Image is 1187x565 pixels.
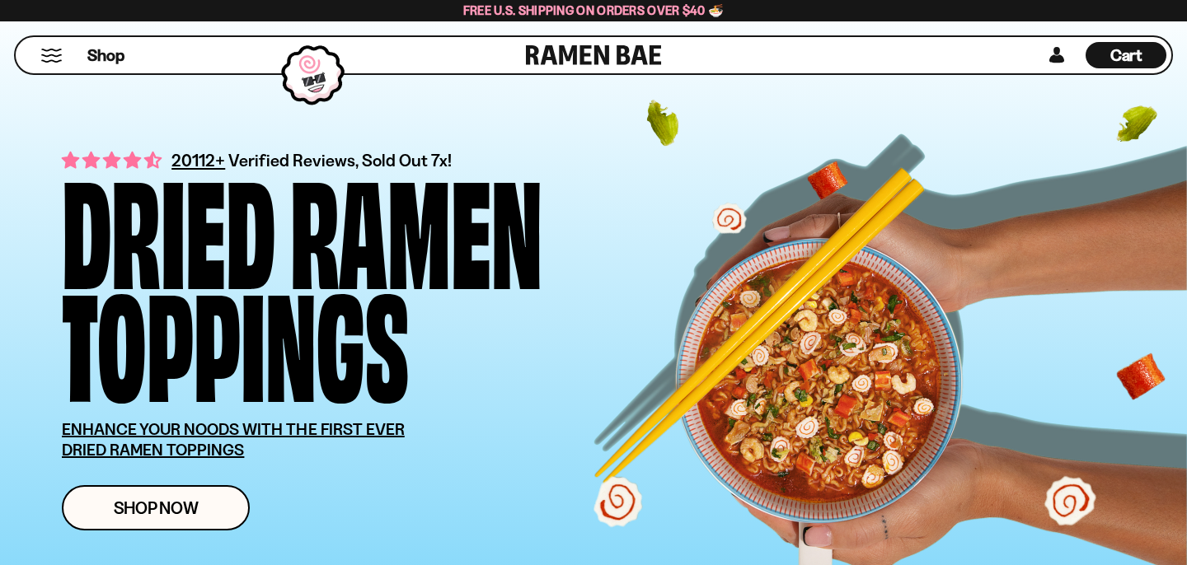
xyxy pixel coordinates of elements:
[1086,37,1166,73] a: Cart
[62,419,405,460] u: ENHANCE YOUR NOODS WITH THE FIRST EVER DRIED RAMEN TOPPINGS
[62,169,275,282] div: Dried
[40,49,63,63] button: Mobile Menu Trigger
[62,282,409,395] div: Toppings
[1110,45,1142,65] span: Cart
[290,169,542,282] div: Ramen
[87,42,124,68] a: Shop
[463,2,725,18] span: Free U.S. Shipping on Orders over $40 🍜
[87,44,124,67] span: Shop
[62,485,250,530] a: Shop Now
[114,499,199,516] span: Shop Now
